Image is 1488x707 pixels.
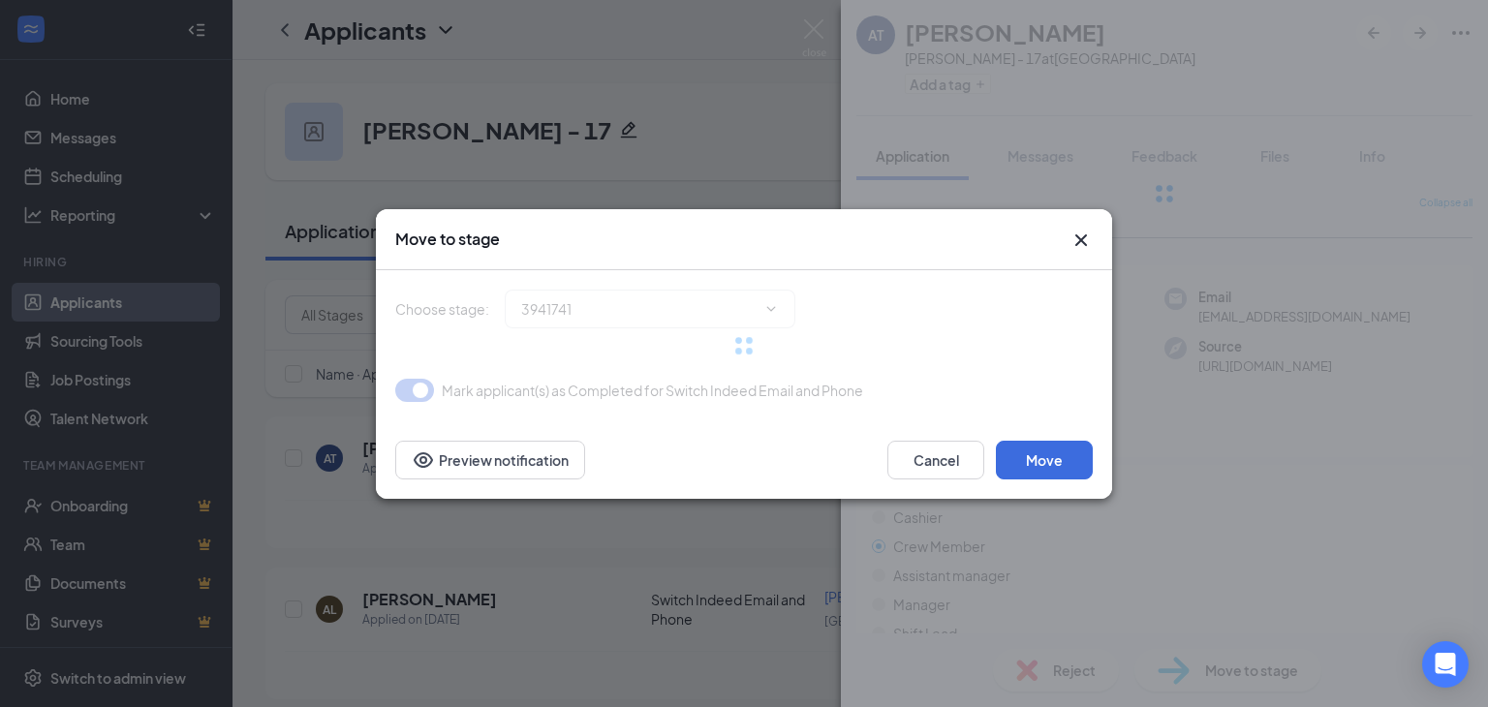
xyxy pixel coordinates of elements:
[412,448,435,472] svg: Eye
[1422,641,1469,688] div: Open Intercom Messenger
[1069,229,1093,252] svg: Cross
[996,441,1093,479] button: Move
[395,229,500,250] h3: Move to stage
[395,441,585,479] button: Preview notificationEye
[1069,229,1093,252] button: Close
[887,441,984,479] button: Cancel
